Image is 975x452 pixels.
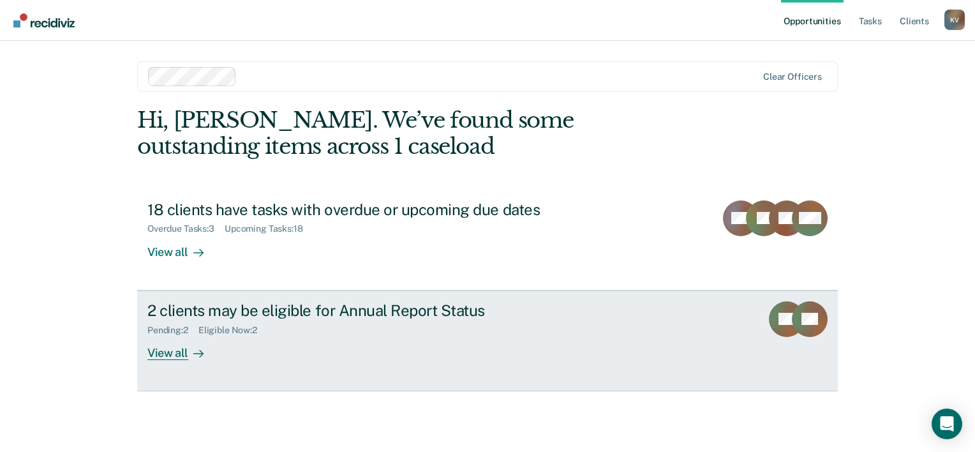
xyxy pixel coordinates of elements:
[225,223,313,234] div: Upcoming Tasks : 18
[137,190,838,290] a: 18 clients have tasks with overdue or upcoming due datesOverdue Tasks:3Upcoming Tasks:18View all
[147,223,225,234] div: Overdue Tasks : 3
[137,290,838,391] a: 2 clients may be eligible for Annual Report StatusPending:2Eligible Now:2View all
[932,409,962,439] div: Open Intercom Messenger
[763,72,822,82] div: Clear officers
[147,335,219,360] div: View all
[137,107,697,160] div: Hi, [PERSON_NAME]. We’ve found some outstanding items across 1 caseload
[147,325,198,336] div: Pending : 2
[147,301,595,320] div: 2 clients may be eligible for Annual Report Status
[198,325,267,336] div: Eligible Now : 2
[944,10,965,30] button: Profile dropdown button
[147,200,595,219] div: 18 clients have tasks with overdue or upcoming due dates
[944,10,965,30] div: K V
[147,234,219,259] div: View all
[13,13,75,27] img: Recidiviz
